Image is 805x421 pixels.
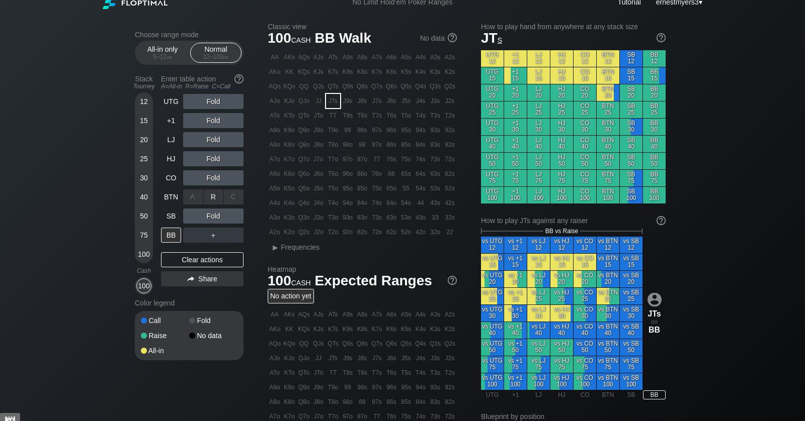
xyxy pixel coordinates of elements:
[447,32,458,43] img: help.32db89a4.svg
[297,181,311,195] div: Q5o
[447,275,458,286] img: help.32db89a4.svg
[597,170,619,186] div: BTN 75
[341,225,355,239] div: 92o
[311,211,326,225] div: J3o
[326,211,340,225] div: T3o
[224,189,244,204] div: C
[141,317,189,324] div: Call
[597,136,619,152] div: BTN 40
[620,170,642,186] div: SB 75
[189,317,237,324] div: Fold
[341,181,355,195] div: 95o
[574,84,596,101] div: CO 20
[527,50,550,67] div: LJ 12
[297,65,311,79] div: KQs
[326,196,340,210] div: T4o
[233,73,245,84] img: help.32db89a4.svg
[597,50,619,67] div: BTN 12
[643,67,666,84] div: BB 15
[204,189,223,204] div: R
[326,138,340,152] div: T8o
[420,34,457,43] div: No data
[399,181,413,195] div: 55
[131,83,157,90] div: Tourney
[656,215,667,226] img: help.32db89a4.svg
[384,167,398,181] div: 66
[341,196,355,210] div: 94o
[504,119,527,135] div: +1 30
[297,211,311,225] div: Q3o
[355,94,369,108] div: J8s
[399,211,413,225] div: 53o
[355,123,369,137] div: 98s
[297,138,311,152] div: Q8o
[223,53,229,60] span: bb
[384,152,398,166] div: 76s
[481,23,666,31] h2: How to play hand from anywhere at any stack size
[282,94,296,108] div: KJo
[268,138,282,152] div: A8o
[481,101,504,118] div: UTG 25
[355,196,369,210] div: 84o
[414,167,428,181] div: 64s
[282,123,296,137] div: K9o
[268,50,282,64] div: AA
[428,50,442,64] div: A3s
[341,211,355,225] div: 93o
[443,152,457,166] div: 72s
[384,211,398,225] div: 63o
[370,138,384,152] div: 87s
[370,225,384,239] div: 72o
[574,170,596,186] div: CO 75
[311,94,326,108] div: JJ
[311,123,326,137] div: J9o
[428,196,442,210] div: 43s
[527,153,550,169] div: LJ 50
[195,53,237,60] div: 12 – 100
[574,67,596,84] div: CO 15
[574,153,596,169] div: CO 50
[268,79,282,93] div: AQo
[384,109,398,123] div: T6s
[341,94,355,108] div: J9s
[268,211,282,225] div: A3o
[355,225,369,239] div: 82o
[167,53,172,60] span: bb
[399,109,413,123] div: T5s
[399,50,413,64] div: A5s
[643,101,666,118] div: BB 25
[370,109,384,123] div: T7s
[481,119,504,135] div: UTG 30
[384,50,398,64] div: A6s
[597,67,619,84] div: BTN 15
[183,189,244,204] div: Fold
[597,187,619,203] div: BTN 100
[384,94,398,108] div: J6s
[428,138,442,152] div: 83s
[597,153,619,169] div: BTN 50
[370,152,384,166] div: 77
[268,94,282,108] div: AJo
[297,109,311,123] div: QTo
[574,50,596,67] div: CO 12
[311,152,326,166] div: J7o
[311,225,326,239] div: J2o
[297,167,311,181] div: Q6o
[139,43,186,62] div: All-in only
[656,32,667,43] img: help.32db89a4.svg
[355,152,369,166] div: 87o
[527,119,550,135] div: LJ 30
[370,123,384,137] div: 97s
[282,167,296,181] div: K6o
[326,167,340,181] div: T6o
[504,84,527,101] div: +1 20
[620,50,642,67] div: SB 12
[326,79,340,93] div: QTs
[550,136,573,152] div: HJ 40
[183,94,244,109] div: Fold
[282,181,296,195] div: K5o
[136,132,151,147] div: 20
[355,211,369,225] div: 83o
[443,65,457,79] div: K2s
[384,65,398,79] div: K6s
